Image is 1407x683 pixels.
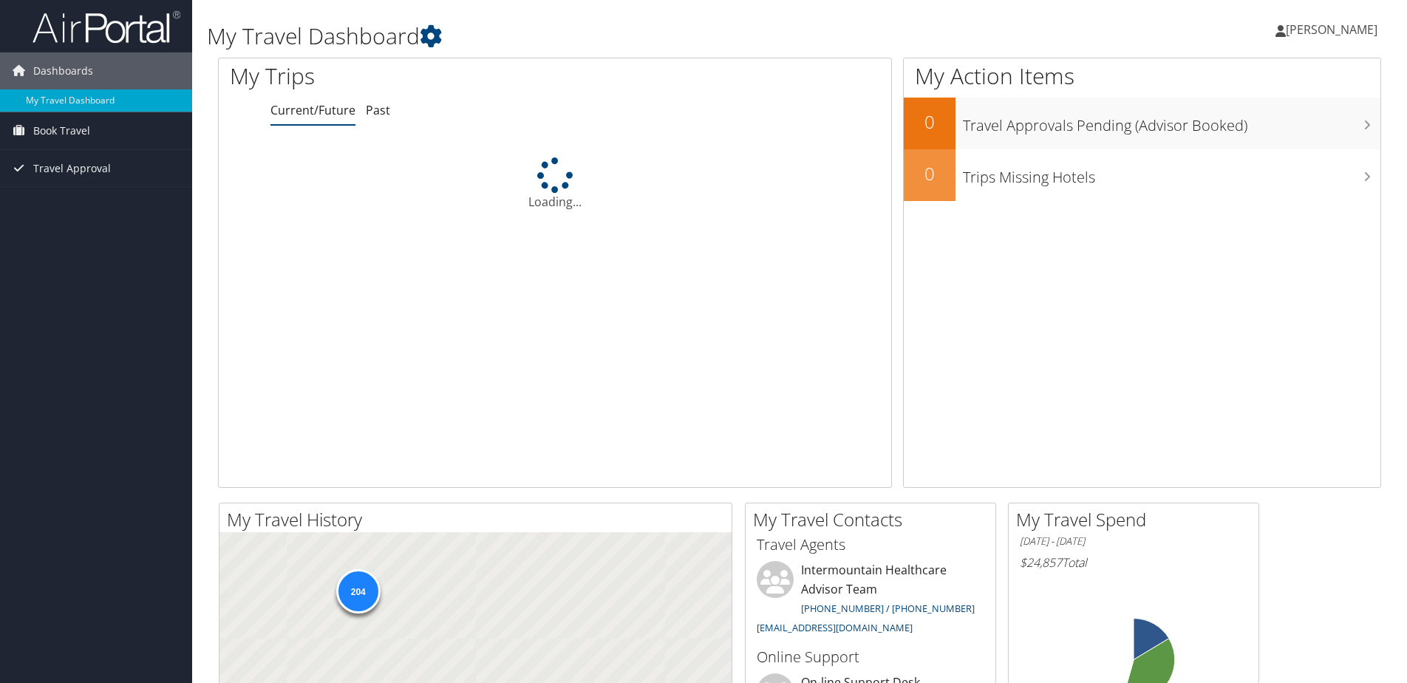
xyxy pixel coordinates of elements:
[230,61,600,92] h1: My Trips
[757,621,913,634] a: [EMAIL_ADDRESS][DOMAIN_NAME]
[270,102,355,118] a: Current/Future
[33,150,111,187] span: Travel Approval
[757,647,984,667] h3: Online Support
[1275,7,1392,52] a: [PERSON_NAME]
[33,112,90,149] span: Book Travel
[904,98,1380,149] a: 0Travel Approvals Pending (Advisor Booked)
[757,534,984,555] h3: Travel Agents
[219,157,891,211] div: Loading...
[904,109,955,135] h2: 0
[227,507,732,532] h2: My Travel History
[963,108,1380,136] h3: Travel Approvals Pending (Advisor Booked)
[1286,21,1377,38] span: [PERSON_NAME]
[33,52,93,89] span: Dashboards
[801,602,975,615] a: [PHONE_NUMBER] / [PHONE_NUMBER]
[207,21,997,52] h1: My Travel Dashboard
[904,161,955,186] h2: 0
[33,10,180,44] img: airportal-logo.png
[366,102,390,118] a: Past
[1020,534,1247,548] h6: [DATE] - [DATE]
[1020,554,1062,571] span: $24,857
[749,561,992,640] li: Intermountain Healthcare Advisor Team
[904,61,1380,92] h1: My Action Items
[1020,554,1247,571] h6: Total
[335,569,380,614] div: 204
[904,149,1380,201] a: 0Trips Missing Hotels
[1016,507,1258,532] h2: My Travel Spend
[753,507,995,532] h2: My Travel Contacts
[963,160,1380,188] h3: Trips Missing Hotels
